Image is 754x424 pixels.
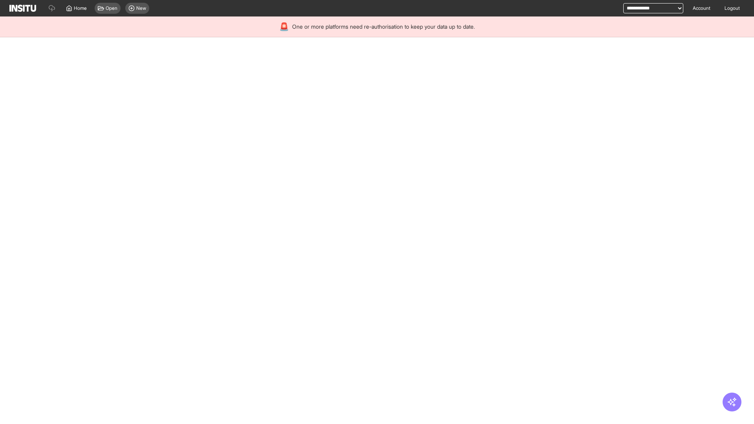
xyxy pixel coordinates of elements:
[106,5,117,11] span: Open
[279,21,289,32] div: 🚨
[9,5,36,12] img: Logo
[74,5,87,11] span: Home
[136,5,146,11] span: New
[292,23,475,31] span: One or more platforms need re-authorisation to keep your data up to date.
